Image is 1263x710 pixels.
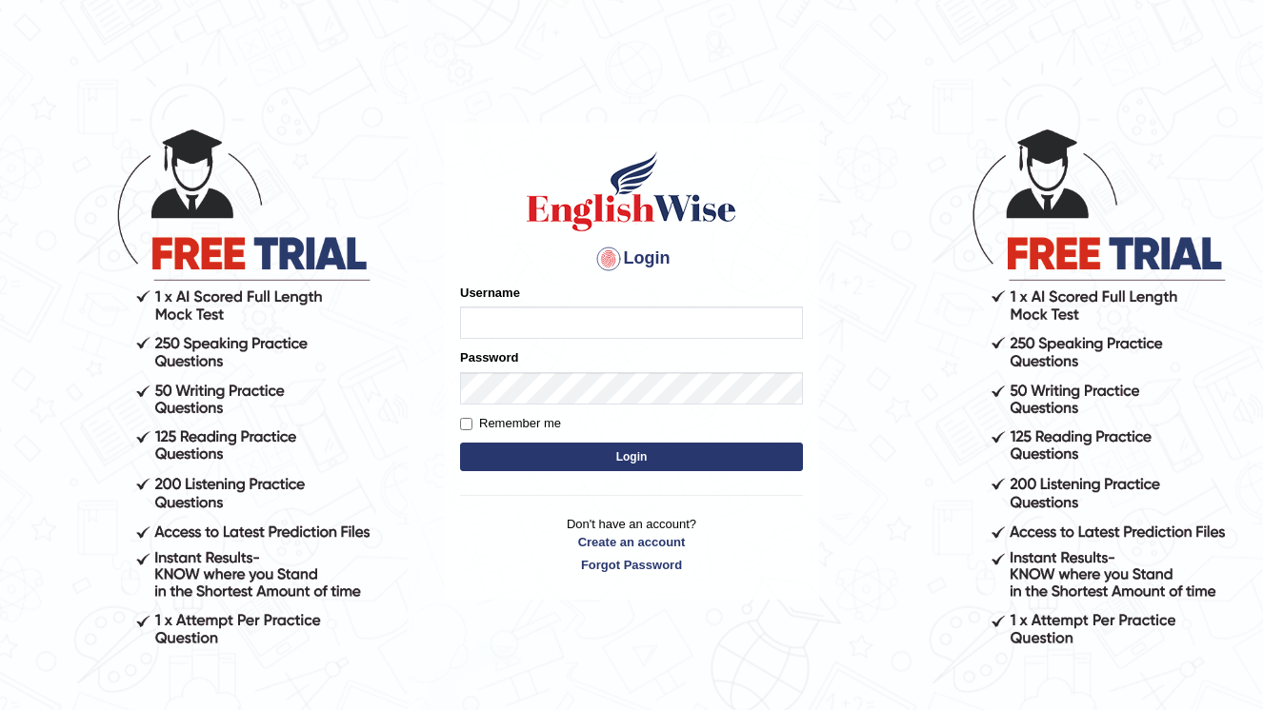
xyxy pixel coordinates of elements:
[460,515,803,574] p: Don't have an account?
[460,418,472,430] input: Remember me
[460,284,520,302] label: Username
[460,244,803,274] h4: Login
[460,443,803,471] button: Login
[523,148,740,234] img: Logo of English Wise sign in for intelligent practice with AI
[460,533,803,551] a: Create an account
[460,348,518,366] label: Password
[460,556,803,574] a: Forgot Password
[460,414,561,433] label: Remember me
